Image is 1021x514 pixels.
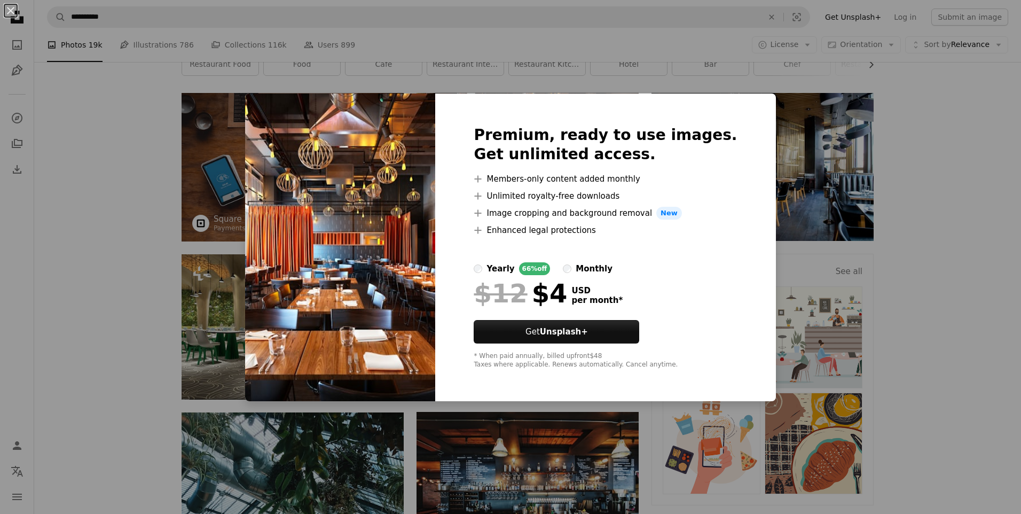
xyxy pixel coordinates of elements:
button: GetUnsplash+ [474,320,639,344]
li: Unlimited royalty-free downloads [474,190,737,203]
span: per month * [571,295,623,305]
img: premium_photo-1661883237884-263e8de8869b [245,94,435,401]
li: Members-only content added monthly [474,173,737,185]
input: monthly [563,264,571,273]
div: 66% off [519,262,551,275]
strong: Unsplash+ [540,327,588,337]
div: yearly [486,262,514,275]
span: New [656,207,682,220]
li: Image cropping and background removal [474,207,737,220]
li: Enhanced legal protections [474,224,737,237]
span: $12 [474,279,527,307]
h2: Premium, ready to use images. Get unlimited access. [474,126,737,164]
span: USD [571,286,623,295]
div: $4 [474,279,567,307]
div: * When paid annually, billed upfront $48 Taxes where applicable. Renews automatically. Cancel any... [474,352,737,369]
div: monthly [576,262,612,275]
input: yearly66%off [474,264,482,273]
